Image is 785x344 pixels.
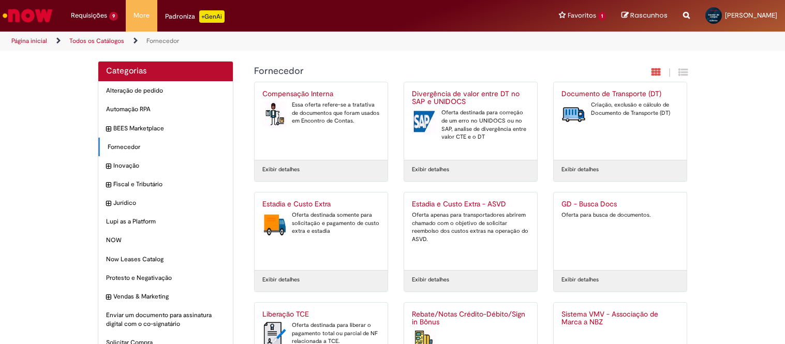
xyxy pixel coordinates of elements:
[98,287,233,306] div: expandir categoria Vendas & Marketing Vendas & Marketing
[678,67,688,77] i: Exibição de grade
[412,200,529,208] h2: Estadia e Custo Extra - ASVD
[146,37,179,45] a: Fornecedor
[199,10,225,23] p: +GenAi
[412,109,529,141] div: Oferta destinada para correção de um erro no UNIDOCS ou no SAP, analise de divergência entre valo...
[113,161,226,170] span: Inovação
[8,32,515,51] ul: Trilhas de página
[561,101,586,127] img: Documento de Transporte (DT)
[106,292,111,303] i: expandir categoria Vendas & Marketing
[113,124,226,133] span: BEES Marketplace
[561,276,599,284] a: Exibir detalhes
[554,192,687,270] a: GD - Busca Docs Oferta para busca de documentos.
[98,212,233,231] div: Lupi as a Platform
[98,268,233,288] div: Protesto e Negativação
[651,67,661,77] i: Exibição em cartão
[561,200,679,208] h2: GD - Busca Docs
[598,12,606,21] span: 1
[106,67,226,76] h2: Categorias
[109,12,118,21] span: 9
[412,276,449,284] a: Exibir detalhes
[561,211,679,219] div: Oferta para busca de documentos.
[71,10,107,21] span: Requisições
[106,311,226,328] span: Enviar um documento para assinatura digital com o co-signatário
[561,310,679,327] h2: Sistema VMV - Associação de Marca a NBZ
[165,10,225,23] div: Padroniza
[98,250,233,269] div: Now Leases Catalog
[98,231,233,250] div: NOW
[568,10,596,21] span: Favoritos
[412,166,449,174] a: Exibir detalhes
[98,138,233,157] div: Fornecedor
[262,101,380,125] div: Essa oferta refere-se a tratativa de documentos que foram usados em Encontro de Contas.
[134,10,150,21] span: More
[561,90,679,98] h2: Documento de Transporte (DT)
[412,90,529,107] h2: Divergência de valor entre DT no SAP e UNIDOCS
[98,81,233,100] div: Alteração de pedido
[412,211,529,244] div: Oferta apenas para transportadores abrirem chamado com o objetivo de solicitar reembolso dos cust...
[561,101,679,117] div: Criação, exclusão e cálculo de Documento de Transporte (DT)
[404,192,537,270] a: Estadia e Custo Extra - ASVD Oferta apenas para transportadores abrirem chamado com o objetivo de...
[106,274,226,282] span: Protesto e Negativação
[98,100,233,119] div: Automação RPA
[255,82,388,160] a: Compensação Interna Compensação Interna Essa oferta refere-se a tratativa de documentos que foram...
[113,180,226,189] span: Fiscal e Tributário
[106,105,226,114] span: Automação RPA
[254,66,575,77] h1: {"description":null,"title":"Fornecedor"} Categoria
[262,211,287,237] img: Estadia e Custo Extra
[98,175,233,194] div: expandir categoria Fiscal e Tributário Fiscal e Tributário
[106,124,111,134] i: expandir categoria BEES Marketplace
[106,180,111,190] i: expandir categoria Fiscal e Tributário
[725,11,777,20] span: [PERSON_NAME]
[262,90,380,98] h2: Compensação Interna
[630,10,668,20] span: Rascunhos
[621,11,668,21] a: Rascunhos
[113,199,226,207] span: Jurídico
[106,236,226,245] span: NOW
[98,306,233,334] div: Enviar um documento para assinatura digital com o co-signatário
[412,310,529,327] h2: Rebate/Notas Crédito-Débito/Sign in Bônus
[106,86,226,95] span: Alteração de pedido
[113,292,226,301] span: Vendas & Marketing
[669,67,671,79] span: |
[412,109,436,134] img: Divergência de valor entre DT no SAP e UNIDOCS
[262,310,380,319] h2: Liberação TCE
[262,166,300,174] a: Exibir detalhes
[1,5,54,26] img: ServiceNow
[561,166,599,174] a: Exibir detalhes
[554,82,687,160] a: Documento de Transporte (DT) Documento de Transporte (DT) Criação, exclusão e cálculo de Document...
[106,255,226,264] span: Now Leases Catalog
[108,143,226,152] span: Fornecedor
[255,192,388,270] a: Estadia e Custo Extra Estadia e Custo Extra Oferta destinada somente para solicitação e pagamento...
[11,37,47,45] a: Página inicial
[106,161,111,172] i: expandir categoria Inovação
[106,199,111,209] i: expandir categoria Jurídico
[106,217,226,226] span: Lupi as a Platform
[262,276,300,284] a: Exibir detalhes
[404,82,537,160] a: Divergência de valor entre DT no SAP e UNIDOCS Divergência de valor entre DT no SAP e UNIDOCS Ofe...
[262,101,287,127] img: Compensação Interna
[98,156,233,175] div: expandir categoria Inovação Inovação
[262,200,380,208] h2: Estadia e Custo Extra
[98,119,233,138] div: expandir categoria BEES Marketplace BEES Marketplace
[98,193,233,213] div: expandir categoria Jurídico Jurídico
[69,37,124,45] a: Todos os Catálogos
[262,211,380,235] div: Oferta destinada somente para solicitação e pagamento de custo extra e estadia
